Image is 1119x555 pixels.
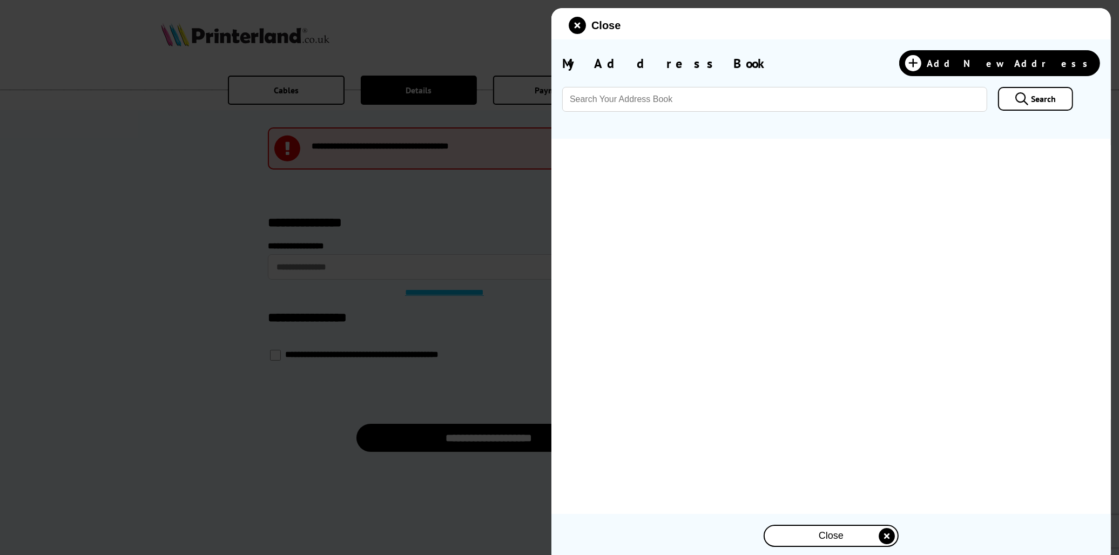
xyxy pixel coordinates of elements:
span: Close [819,530,844,542]
span: Add New Address [927,57,1094,70]
input: Search Your Address Book [562,87,987,112]
a: Search [998,87,1073,111]
span: Search [1031,93,1056,104]
span: Close [591,19,621,32]
button: close modal [764,525,899,547]
button: close modal [569,17,621,34]
span: My Address Book [562,55,772,72]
